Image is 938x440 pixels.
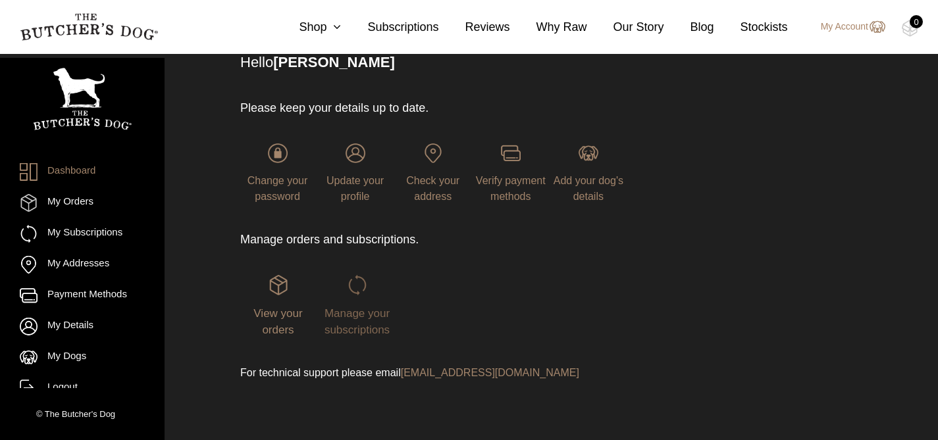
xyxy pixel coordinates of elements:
img: TBD_Cart-Empty.png [902,20,918,37]
a: Subscriptions [341,18,438,36]
img: login-TBD_Profile.png [346,143,365,163]
a: Stockists [714,18,788,36]
a: Manage your subscriptions [319,275,395,335]
a: My Dogs [20,349,145,366]
a: Check your address [396,143,470,202]
span: Change your password [248,175,308,202]
p: For technical support please email [240,365,625,381]
a: [EMAIL_ADDRESS][DOMAIN_NAME] [401,367,579,378]
img: login-TBD_Orders.png [269,275,288,295]
img: TBD_Portrait_Logo_White.png [33,68,132,130]
a: My Details [20,318,145,335]
a: Change your password [240,143,315,202]
a: Add your dog's details [551,143,625,202]
p: Please keep your details up to date. [240,99,625,117]
a: My Addresses [20,256,145,274]
a: Shop [273,18,341,36]
img: login-TBD_Password.png [268,143,288,163]
p: Manage orders and subscriptions. [240,231,625,249]
a: Reviews [438,18,509,36]
a: Our Story [587,18,664,36]
span: Verify payment methods [476,175,546,202]
img: login-TBD_Subscriptions_Hover.png [348,275,367,295]
span: Update your profile [326,175,384,202]
p: Hello [240,51,843,73]
a: Why Raw [510,18,587,36]
strong: [PERSON_NAME] [273,54,395,70]
a: My Account [808,19,885,35]
img: login-TBD_Dog.png [579,143,598,163]
a: View your orders [240,275,316,335]
a: Logout [20,379,145,397]
span: Manage your subscriptions [325,307,390,337]
a: Blog [664,18,714,36]
a: Update your profile [318,143,392,202]
span: Check your address [406,175,459,202]
a: My Subscriptions [20,225,145,243]
div: 0 [910,15,923,28]
span: Add your dog's details [554,175,623,202]
a: Payment Methods [20,287,145,305]
a: Dashboard [20,163,145,181]
a: Verify payment methods [473,143,548,202]
a: My Orders [20,194,145,212]
img: login-TBD_Address.png [423,143,443,163]
span: View your orders [253,307,302,337]
img: login-TBD_Payments.png [501,143,521,163]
